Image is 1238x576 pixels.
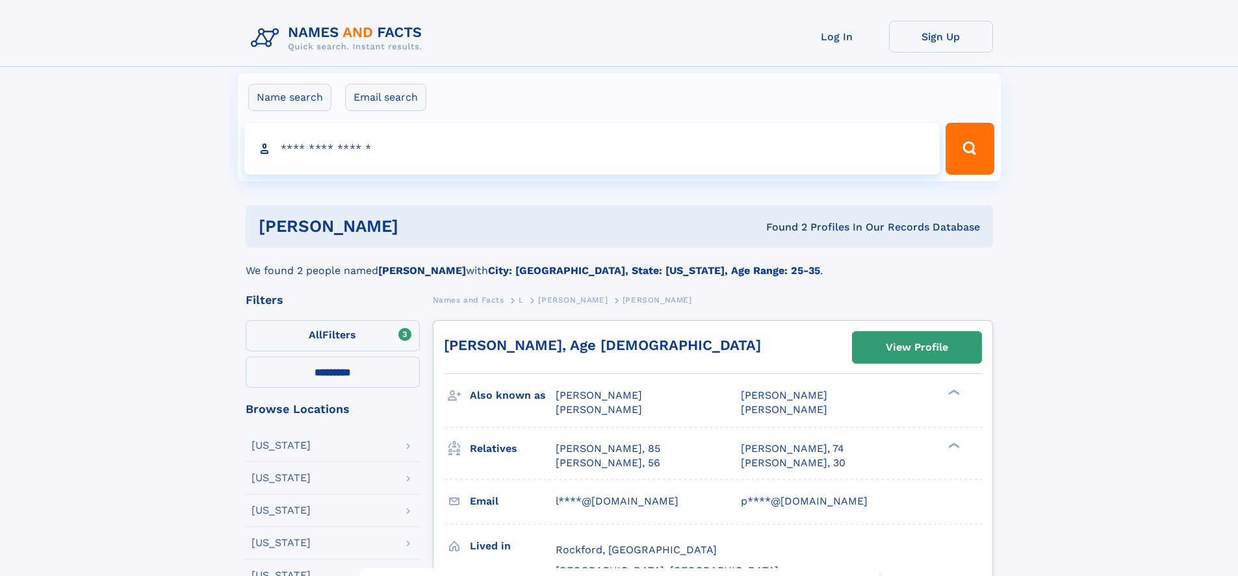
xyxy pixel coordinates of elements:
[785,21,889,53] a: Log In
[246,320,420,351] label: Filters
[946,123,994,175] button: Search Button
[251,473,311,483] div: [US_STATE]
[248,84,331,111] label: Name search
[889,21,993,53] a: Sign Up
[556,456,660,470] a: [PERSON_NAME], 56
[556,544,717,556] span: Rockford, [GEOGRAPHIC_DATA]
[309,329,322,341] span: All
[251,505,311,516] div: [US_STATE]
[470,384,556,407] h3: Also known as
[345,84,426,111] label: Email search
[259,218,582,234] h1: [PERSON_NAME]
[853,332,981,363] a: View Profile
[246,247,993,279] div: We found 2 people named with .
[623,295,692,305] span: [PERSON_NAME]
[470,535,556,557] h3: Lived in
[488,264,820,277] b: City: [GEOGRAPHIC_DATA], State: [US_STATE], Age Range: 25-35
[945,388,961,397] div: ❯
[251,440,311,451] div: [US_STATE]
[582,220,980,234] div: Found 2 Profiles In Our Records Database
[246,21,433,56] img: Logo Names and Facts
[433,292,504,308] a: Names and Facts
[378,264,466,277] b: [PERSON_NAME]
[886,332,948,362] div: View Profile
[741,442,844,456] a: [PERSON_NAME], 74
[741,456,845,470] a: [PERSON_NAME], 30
[246,403,420,415] div: Browse Locations
[470,438,556,460] h3: Relatives
[556,389,642,401] span: [PERSON_NAME]
[470,490,556,512] h3: Email
[244,123,940,175] input: search input
[246,294,420,306] div: Filters
[444,337,761,353] a: [PERSON_NAME], Age [DEMOGRAPHIC_DATA]
[519,295,524,305] span: L
[251,538,311,548] div: [US_STATE]
[945,441,961,449] div: ❯
[519,292,524,308] a: L
[556,442,660,456] a: [PERSON_NAME], 85
[538,292,608,308] a: [PERSON_NAME]
[741,389,827,401] span: [PERSON_NAME]
[538,295,608,305] span: [PERSON_NAME]
[741,403,827,416] span: [PERSON_NAME]
[556,403,642,416] span: [PERSON_NAME]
